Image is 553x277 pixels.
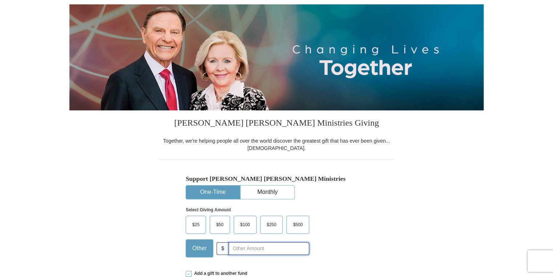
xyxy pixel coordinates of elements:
strong: Select Giving Amount [186,207,231,212]
span: Other [189,243,210,254]
span: Add a gift to another fund [191,270,247,277]
span: $100 [237,219,254,230]
input: Other Amount [229,242,309,255]
span: $25 [189,219,203,230]
span: $500 [289,219,306,230]
span: $50 [213,219,227,230]
button: One-Time [186,186,240,199]
button: Monthly [241,186,294,199]
span: $ [217,242,229,255]
h5: Support [PERSON_NAME] [PERSON_NAME] Ministries [186,175,367,183]
h3: [PERSON_NAME] [PERSON_NAME] Ministries Giving [158,110,395,137]
span: $250 [263,219,280,230]
div: Together, we're helping people all over the world discover the greatest gift that has ever been g... [158,137,395,152]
